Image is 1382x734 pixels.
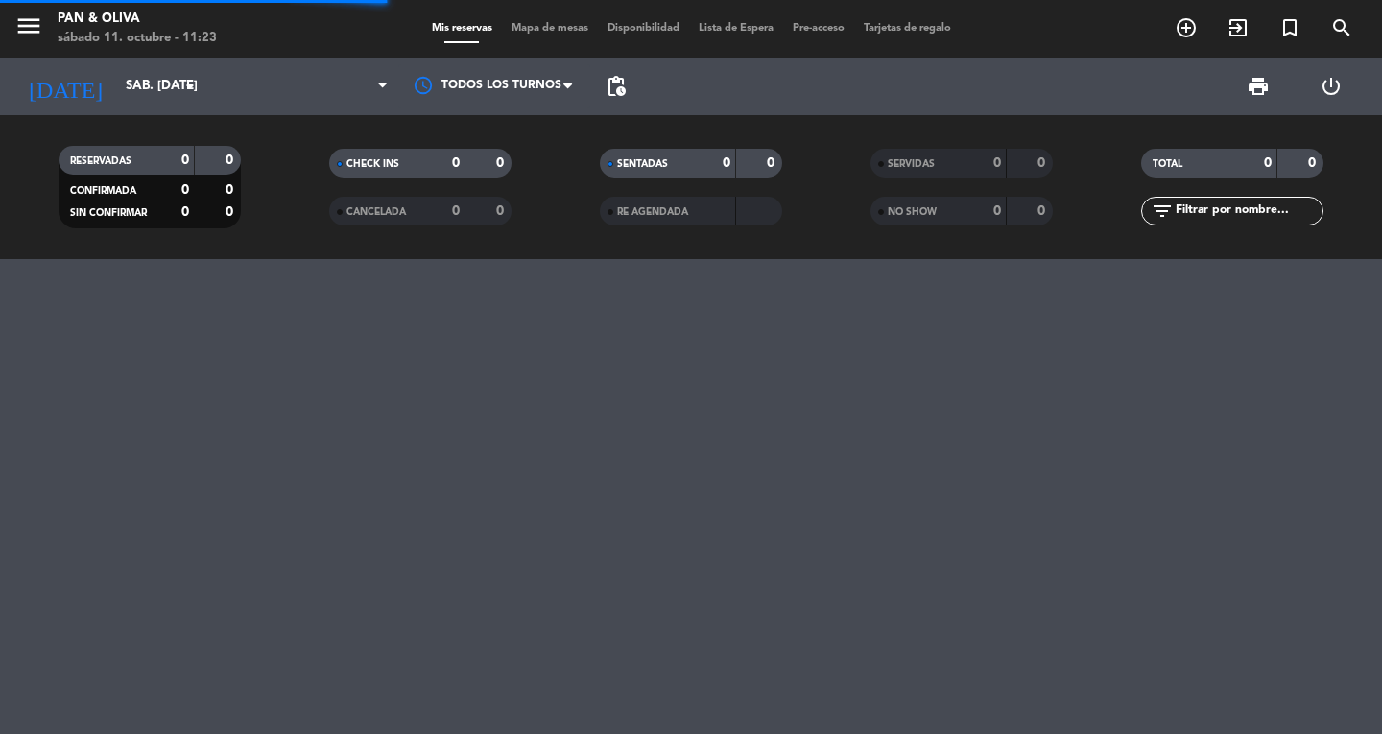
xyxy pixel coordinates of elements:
strong: 0 [181,183,189,197]
strong: 0 [452,204,460,218]
span: Pre-acceso [783,23,854,34]
i: arrow_drop_down [179,75,202,98]
button: menu [14,12,43,47]
strong: 0 [226,183,237,197]
div: sábado 11. octubre - 11:23 [58,29,217,48]
span: Lista de Espera [689,23,783,34]
span: RESERVADAS [70,156,131,166]
strong: 0 [226,205,237,219]
strong: 0 [767,156,778,170]
strong: 0 [993,204,1001,218]
strong: 0 [496,204,508,218]
strong: 0 [496,156,508,170]
span: CANCELADA [346,207,406,217]
strong: 0 [723,156,730,170]
strong: 0 [226,154,237,167]
span: CHECK INS [346,159,399,169]
i: menu [14,12,43,40]
strong: 0 [452,156,460,170]
span: TOTAL [1153,159,1182,169]
strong: 0 [1308,156,1320,170]
i: filter_list [1151,200,1174,223]
i: [DATE] [14,65,116,107]
span: Mis reservas [422,23,502,34]
span: SERVIDAS [888,159,935,169]
strong: 0 [1037,156,1049,170]
span: Tarjetas de regalo [854,23,961,34]
strong: 0 [993,156,1001,170]
span: SIN CONFIRMAR [70,208,147,218]
span: Mapa de mesas [502,23,598,34]
i: exit_to_app [1227,16,1250,39]
span: RE AGENDADA [617,207,688,217]
input: Filtrar por nombre... [1174,201,1322,222]
div: LOG OUT [1295,58,1368,115]
span: NO SHOW [888,207,937,217]
strong: 0 [181,205,189,219]
div: Pan & Oliva [58,10,217,29]
span: Disponibilidad [598,23,689,34]
i: search [1330,16,1353,39]
span: SENTADAS [617,159,668,169]
span: print [1247,75,1270,98]
i: power_settings_new [1320,75,1343,98]
i: add_circle_outline [1175,16,1198,39]
strong: 0 [1264,156,1272,170]
span: CONFIRMADA [70,186,136,196]
strong: 0 [1037,204,1049,218]
strong: 0 [181,154,189,167]
i: turned_in_not [1278,16,1301,39]
span: pending_actions [605,75,628,98]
